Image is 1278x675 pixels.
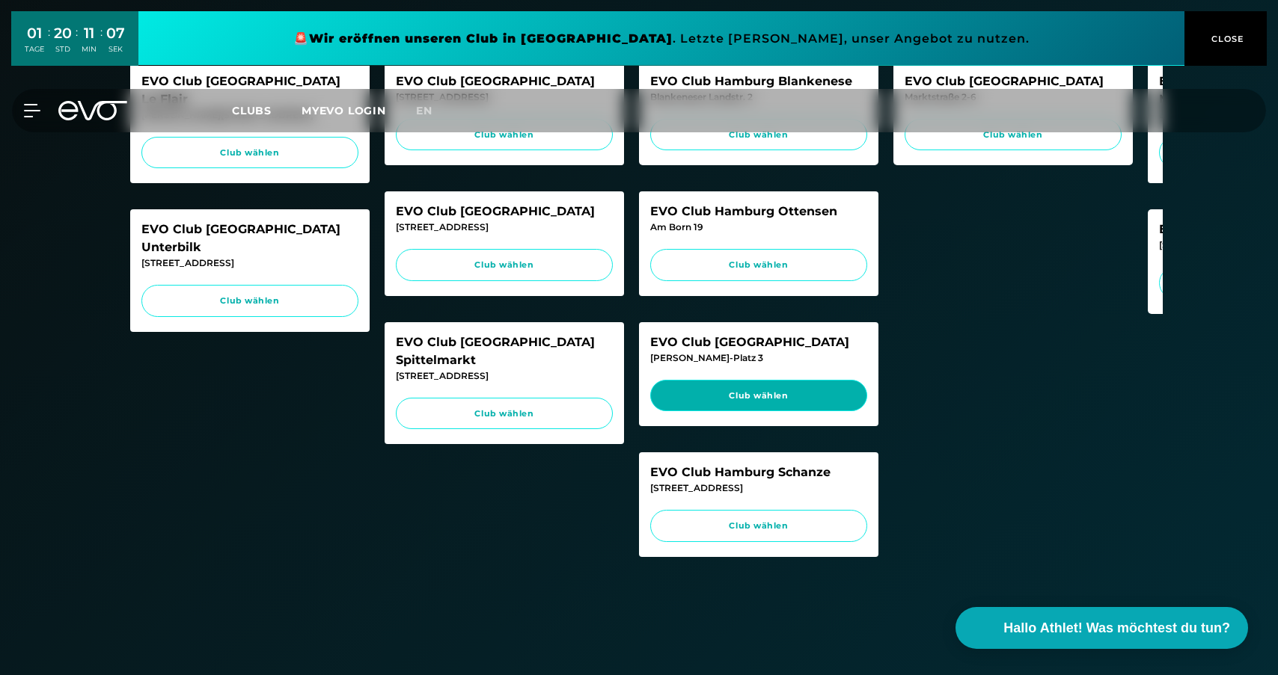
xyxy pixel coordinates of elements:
[106,44,125,55] div: SEK
[650,221,867,234] div: Am Born 19
[100,24,103,64] div: :
[650,463,867,481] div: EVO Club Hamburg Schanze
[1184,11,1267,66] button: CLOSE
[650,380,867,412] a: Club wählen
[156,295,344,307] span: Club wählen
[25,44,44,55] div: TAGE
[232,103,302,117] a: Clubs
[410,407,599,420] span: Club wählen
[1208,32,1244,46] span: CLOSE
[396,369,613,383] div: [STREET_ADDRESS]
[650,510,867,542] a: Club wählen
[396,398,613,430] a: Club wählen
[664,520,853,532] span: Club wählen
[650,249,867,281] a: Club wählen
[141,285,358,317] a: Club wählen
[416,104,432,117] span: en
[956,607,1248,649] button: Hallo Athlet! Was möchtest du tun?
[82,22,97,44] div: 11
[232,104,272,117] span: Clubs
[396,203,613,221] div: EVO Club [GEOGRAPHIC_DATA]
[396,249,613,281] a: Club wählen
[650,333,867,351] div: EVO Club [GEOGRAPHIC_DATA]
[156,147,344,159] span: Club wählen
[106,22,125,44] div: 07
[416,102,450,120] a: en
[141,221,358,256] div: EVO Club [GEOGRAPHIC_DATA] Unterbilk
[664,259,853,271] span: Club wählen
[25,22,44,44] div: 01
[82,44,97,55] div: MIN
[76,24,78,64] div: :
[1003,618,1230,638] span: Hallo Athlet! Was möchtest du tun?
[54,44,72,55] div: STD
[54,22,72,44] div: 20
[650,351,867,365] div: [PERSON_NAME]-Platz 3
[396,221,613,234] div: [STREET_ADDRESS]
[650,203,867,221] div: EVO Club Hamburg Ottensen
[141,256,358,270] div: [STREET_ADDRESS]
[302,104,386,117] a: MYEVO LOGIN
[410,259,599,271] span: Club wählen
[141,137,358,169] a: Club wählen
[664,389,853,402] span: Club wählen
[650,481,867,495] div: [STREET_ADDRESS]
[396,333,613,369] div: EVO Club [GEOGRAPHIC_DATA] Spittelmarkt
[48,24,50,64] div: :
